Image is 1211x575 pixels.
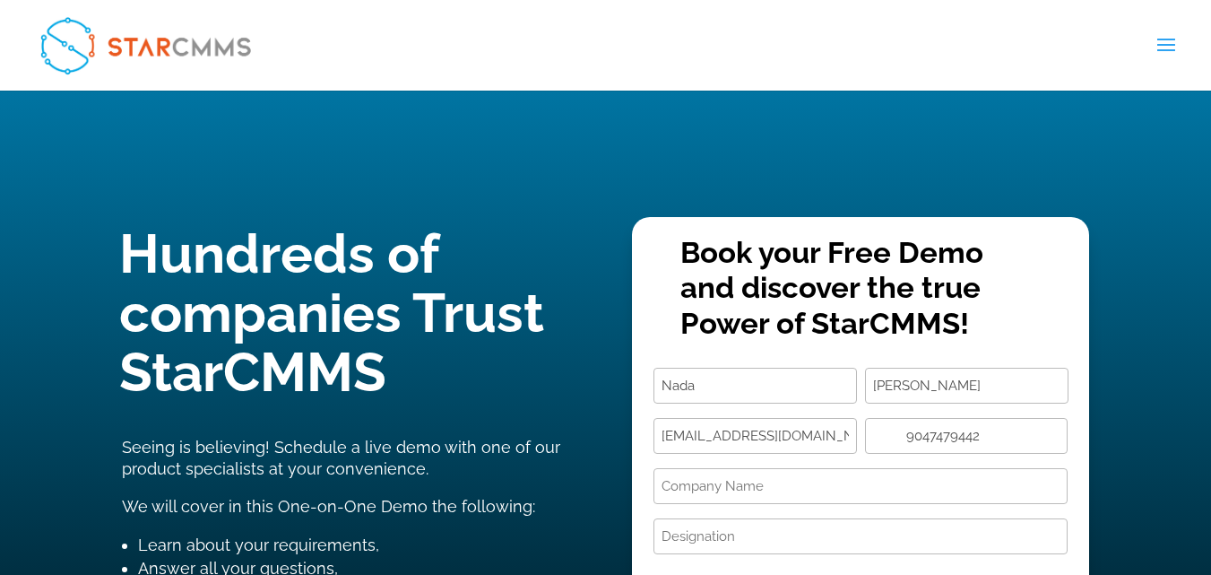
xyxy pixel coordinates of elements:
[865,368,1068,404] input: Last Name
[653,468,1068,504] input: Company Name
[865,418,1068,454] input: Phone Number
[122,438,560,478] span: Seeing is believing! Schedule a live demo with one of our product specialists at your convenience.
[653,418,857,454] input: Email
[138,536,379,554] span: Learn about your requirements,
[680,235,1042,342] p: Book your Free Demo and discover the true Power of StarCMMS!
[30,7,261,83] img: StarCMMS
[119,224,579,411] h1: Hundreds of companies Trust StarCMMS
[122,497,535,516] span: We will cover in this One-on-One Demo the following:
[653,518,1068,554] input: Designation
[653,368,857,404] input: First Name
